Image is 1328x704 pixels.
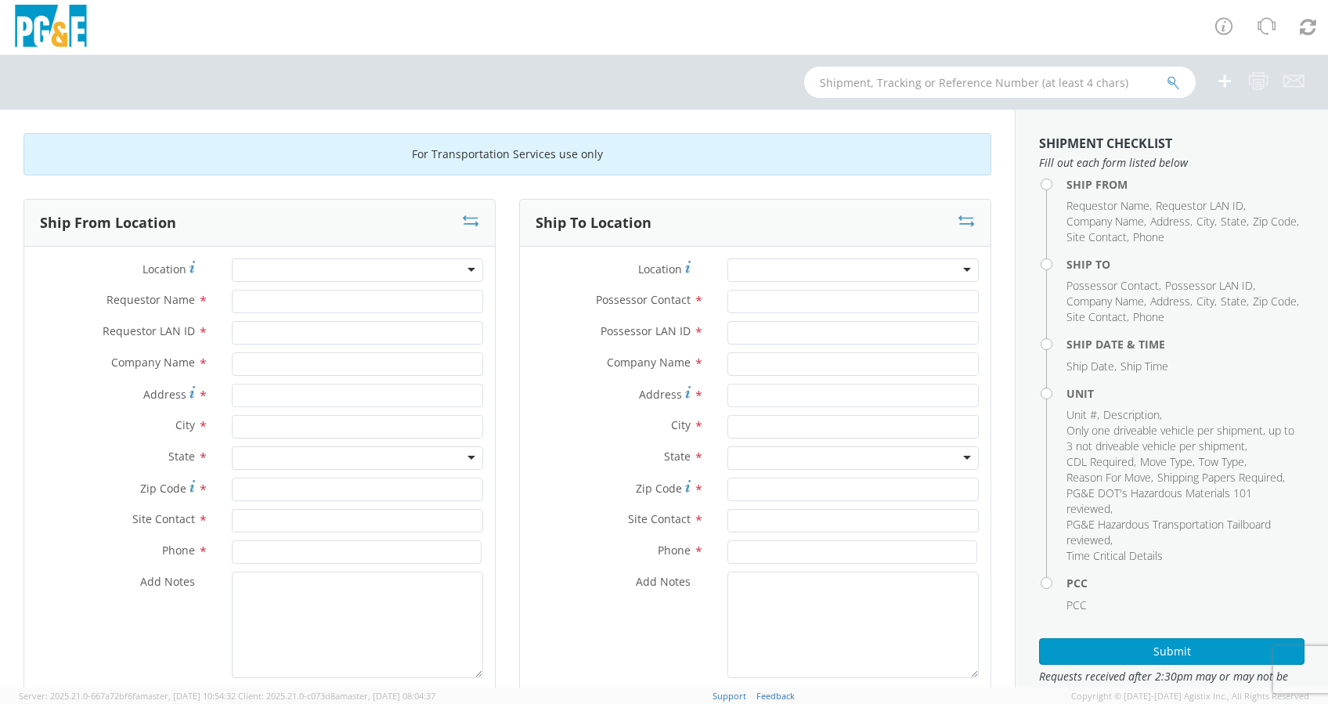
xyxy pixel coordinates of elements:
li: , [1066,359,1117,374]
li: , [1066,517,1301,548]
span: Ship Time [1120,359,1168,374]
span: Fill out each form listed below [1039,155,1305,171]
li: , [1066,407,1099,423]
span: Reason For Move [1066,470,1151,485]
span: Address [143,387,186,402]
li: , [1196,214,1217,229]
span: Server: 2025.21.0-667a72bf6fa [19,690,236,702]
li: , [1253,214,1299,229]
span: Phone [658,543,691,558]
li: , [1066,278,1161,294]
span: State [1221,214,1247,229]
strong: Shipment Checklist [1039,135,1172,152]
span: CDL Required [1066,454,1134,469]
li: , [1066,294,1146,309]
h3: Ship From Location [40,215,176,231]
li: , [1150,214,1193,229]
img: pge-logo-06675f144f4cfa6a6814.png [12,5,90,51]
span: Ship Date [1066,359,1114,374]
span: PCC [1066,597,1087,612]
span: City [1196,294,1214,309]
span: City [175,417,195,432]
li: , [1066,486,1301,517]
span: Shipping Papers Required [1157,470,1283,485]
span: Address [639,387,682,402]
input: Shipment, Tracking or Reference Number (at least 4 chars) [804,67,1196,98]
span: State [168,449,195,464]
h4: Unit [1066,388,1305,399]
a: Support [713,690,746,702]
li: , [1066,309,1129,325]
li: , [1066,214,1146,229]
li: , [1066,423,1301,454]
span: Possessor Contact [596,292,691,307]
span: Requestor Name [106,292,195,307]
span: Phone [1133,229,1164,244]
h4: Ship To [1066,258,1305,270]
h4: PCC [1066,577,1305,589]
span: Requestor LAN ID [103,323,195,338]
span: Add Notes [636,574,691,589]
span: State [1221,294,1247,309]
h4: Ship From [1066,179,1305,190]
span: City [1196,214,1214,229]
h4: Ship Date & Time [1066,338,1305,350]
span: Copyright © [DATE]-[DATE] Agistix Inc., All Rights Reserved [1071,690,1309,702]
span: Unit # [1066,407,1097,422]
span: Possessor LAN ID [601,323,691,338]
li: , [1103,407,1162,423]
span: Site Contact [628,511,691,526]
a: Feedback [756,690,795,702]
li: , [1066,229,1129,245]
li: , [1165,278,1255,294]
span: Add Notes [140,574,195,589]
span: Company Name [1066,214,1144,229]
span: Location [638,262,682,276]
span: Site Contact [132,511,195,526]
span: Location [143,262,186,276]
li: , [1156,198,1246,214]
span: Time Critical Details [1066,548,1163,563]
li: , [1157,470,1285,486]
div: For Transportation Services use only [23,133,991,175]
span: Requestor Name [1066,198,1149,213]
span: Possessor LAN ID [1165,278,1253,293]
li: , [1199,454,1247,470]
span: Client: 2025.21.0-c073d8a [238,690,435,702]
li: , [1066,454,1136,470]
span: City [671,417,691,432]
span: State [664,449,691,464]
span: Phone [1133,309,1164,324]
h3: Ship To Location [536,215,651,231]
span: Site Contact [1066,229,1127,244]
li: , [1150,294,1193,309]
span: Company Name [1066,294,1144,309]
span: Move Type [1140,454,1193,469]
li: , [1140,454,1195,470]
span: PG&E DOT's Hazardous Materials 101 reviewed [1066,486,1252,516]
li: , [1253,294,1299,309]
span: PG&E Hazardous Transportation Tailboard reviewed [1066,517,1271,547]
span: master, [DATE] 08:04:37 [340,690,435,702]
li: , [1066,470,1153,486]
span: Zip Code [636,481,682,496]
li: , [1196,294,1217,309]
button: Submit [1039,638,1305,665]
span: Phone [162,543,195,558]
span: Site Contact [1066,309,1127,324]
span: Address [1150,214,1190,229]
span: Zip Code [1253,214,1297,229]
span: Address [1150,294,1190,309]
li: , [1066,198,1152,214]
span: Requestor LAN ID [1156,198,1243,213]
span: Zip Code [140,481,186,496]
span: Tow Type [1199,454,1244,469]
span: Company Name [111,355,195,370]
span: Company Name [607,355,691,370]
span: master, [DATE] 10:54:32 [140,690,236,702]
span: Description [1103,407,1160,422]
span: Only one driveable vehicle per shipment, up to 3 not driveable vehicle per shipment [1066,423,1294,453]
li: , [1221,214,1249,229]
span: Zip Code [1253,294,1297,309]
li: , [1221,294,1249,309]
